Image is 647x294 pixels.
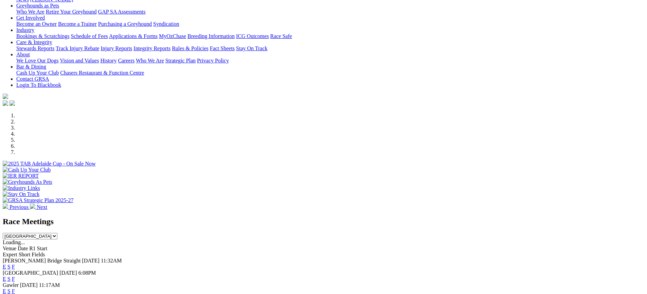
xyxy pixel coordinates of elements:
[16,15,45,21] a: Get Involved
[60,58,99,63] a: Vision and Values
[16,33,69,39] a: Bookings & Scratchings
[236,45,267,51] a: Stay On Track
[16,9,644,15] div: Greyhounds as Pets
[100,58,116,63] a: History
[16,21,57,27] a: Become an Owner
[71,33,108,39] a: Schedule of Fees
[118,58,134,63] a: Careers
[20,282,38,288] span: [DATE]
[78,270,96,276] span: 6:08PM
[16,45,644,52] div: Care & Integrity
[3,276,6,282] a: E
[10,204,29,210] span: Previous
[12,264,15,270] a: F
[16,9,44,15] a: Who We Are
[3,252,17,257] span: Expert
[16,70,59,76] a: Cash Up Your Club
[16,58,644,64] div: About
[56,45,99,51] a: Track Injury Rebate
[3,217,644,226] h2: Race Meetings
[236,33,269,39] a: ICG Outcomes
[10,100,15,106] img: twitter.svg
[210,45,235,51] a: Fact Sheets
[39,282,60,288] span: 11:17AM
[16,3,59,8] a: Greyhounds as Pets
[98,21,152,27] a: Purchasing a Greyhound
[101,45,132,51] a: Injury Reports
[60,70,144,76] a: Chasers Restaurant & Function Centre
[3,288,6,294] a: E
[270,33,292,39] a: Race Safe
[3,282,19,288] span: Gawler
[172,45,209,51] a: Rules & Policies
[3,258,80,263] span: [PERSON_NAME] Bridge Straight
[19,252,31,257] span: Short
[32,252,45,257] span: Fields
[98,9,146,15] a: GAP SA Assessments
[7,264,11,270] a: S
[3,100,8,106] img: facebook.svg
[3,191,39,197] img: Stay On Track
[109,33,158,39] a: Applications & Forms
[3,179,52,185] img: Greyhounds As Pets
[153,21,179,27] a: Syndication
[18,246,28,251] span: Date
[3,185,40,191] img: Industry Links
[59,270,77,276] span: [DATE]
[82,258,100,263] span: [DATE]
[37,204,47,210] span: Next
[197,58,229,63] a: Privacy Policy
[3,246,16,251] span: Venue
[136,58,164,63] a: Who We Are
[12,276,15,282] a: F
[159,33,186,39] a: MyOzChase
[16,39,52,45] a: Care & Integrity
[16,52,30,57] a: About
[3,239,25,245] span: Loading...
[16,82,61,88] a: Login To Blackbook
[3,94,8,99] img: logo-grsa-white.png
[3,173,39,179] img: IER REPORT
[30,203,35,209] img: chevron-right-pager-white.svg
[29,246,47,251] span: R1 Start
[12,288,15,294] a: F
[187,33,235,39] a: Breeding Information
[3,264,6,270] a: E
[133,45,170,51] a: Integrity Reports
[3,203,8,209] img: chevron-left-pager-white.svg
[165,58,196,63] a: Strategic Plan
[16,76,49,82] a: Contact GRSA
[30,204,47,210] a: Next
[46,9,97,15] a: Retire Your Greyhound
[16,21,644,27] div: Get Involved
[16,70,644,76] div: Bar & Dining
[16,58,58,63] a: We Love Our Dogs
[3,161,96,167] img: 2025 TAB Adelaide Cup - On Sale Now
[7,288,11,294] a: S
[3,197,73,203] img: GRSA Strategic Plan 2025-27
[3,270,58,276] span: [GEOGRAPHIC_DATA]
[16,33,644,39] div: Industry
[7,276,11,282] a: S
[16,27,34,33] a: Industry
[101,258,122,263] span: 11:32AM
[3,167,51,173] img: Cash Up Your Club
[16,45,54,51] a: Stewards Reports
[16,64,46,70] a: Bar & Dining
[58,21,97,27] a: Become a Trainer
[3,204,30,210] a: Previous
